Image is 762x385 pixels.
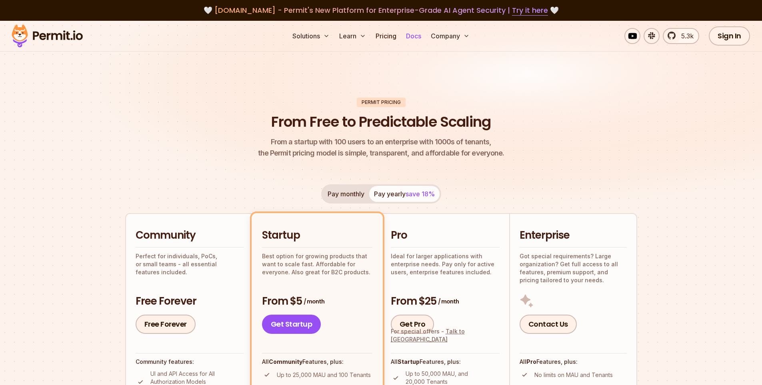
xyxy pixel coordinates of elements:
h4: All Features, plus: [391,358,500,366]
img: Permit logo [8,22,86,50]
h3: From $25 [391,294,500,309]
a: Contact Us [520,315,577,334]
a: Pricing [372,28,400,44]
p: Perfect for individuals, PoCs, or small teams - all essential features included. [136,252,244,276]
a: 5.3k [663,28,699,44]
strong: Community [269,358,302,365]
span: / month [438,297,459,305]
h2: Enterprise [520,228,627,243]
h3: Free Forever [136,294,244,309]
span: / month [304,297,324,305]
div: 🤍 🤍 [19,5,743,16]
h4: All Features, plus: [520,358,627,366]
h4: Community features: [136,358,244,366]
button: Solutions [289,28,333,44]
a: Free Forever [136,315,196,334]
a: Try it here [512,5,548,16]
h2: Pro [391,228,500,243]
h4: All Features, plus: [262,358,372,366]
a: Get Startup [262,315,321,334]
span: From a startup with 100 users to an enterprise with 1000s of tenants, [258,136,504,148]
div: Permit Pricing [357,98,406,107]
a: Get Pro [391,315,434,334]
strong: Pro [526,358,536,365]
span: 5.3k [676,31,694,41]
button: Learn [336,28,369,44]
h2: Community [136,228,244,243]
p: Ideal for larger applications with enterprise needs. Pay only for active users, enterprise featur... [391,252,500,276]
p: No limits on MAU and Tenants [534,371,613,379]
p: Got special requirements? Large organization? Get full access to all features, premium support, a... [520,252,627,284]
p: the Permit pricing model is simple, transparent, and affordable for everyone. [258,136,504,159]
a: Sign In [709,26,750,46]
a: Docs [403,28,424,44]
h2: Startup [262,228,372,243]
strong: Startup [398,358,420,365]
p: Up to 25,000 MAU and 100 Tenants [277,371,371,379]
div: For special offers - [391,327,500,343]
button: Pay monthly [323,186,369,202]
h1: From Free to Predictable Scaling [271,112,491,132]
h3: From $5 [262,294,372,309]
p: Best option for growing products that want to scale fast. Affordable for everyone. Also great for... [262,252,372,276]
span: [DOMAIN_NAME] - Permit's New Platform for Enterprise-Grade AI Agent Security | [214,5,548,15]
button: Company [428,28,473,44]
